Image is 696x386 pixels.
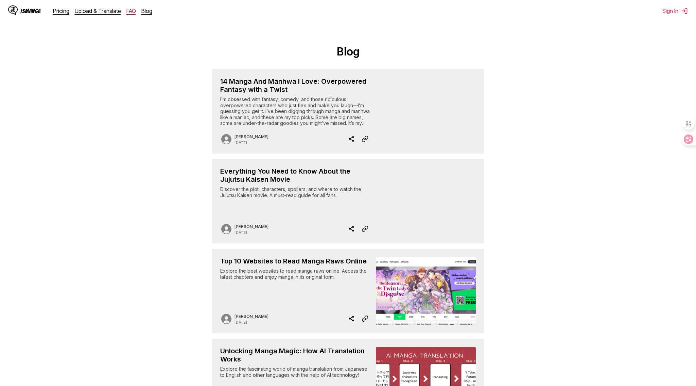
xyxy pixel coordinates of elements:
img: Cover image for Top 10 Websites to Read Manga Raws Online [376,257,476,325]
p: Date published [234,230,268,235]
img: Cover image for 14 Manga And Manhwa I Love: Overpowered Fantasy with a Twist [376,77,476,145]
img: Copy Article Link [362,315,368,323]
a: Blog [141,7,152,14]
div: IsManga [20,8,41,14]
div: I’m obsessed with fantasy, comedy, and those ridiculous overpowered characters who just flex and ... [220,96,370,126]
img: Author avatar [220,223,232,235]
h1: Blog [5,45,691,58]
img: Share blog [348,225,355,233]
h2: 14 Manga And Manhwa I Love: Overpowered Fantasy with a Twist [220,77,370,94]
p: Author [234,134,268,139]
p: Date published [234,320,268,324]
img: Copy Article Link [362,135,368,143]
p: Author [234,224,268,229]
img: IsManga Logo [8,5,18,15]
a: Everything You Need to Know About the Jujutsu Kaisen Movie [212,159,484,243]
h2: Top 10 Websites to Read Manga Raws Online [220,257,370,265]
img: Author avatar [220,133,232,145]
a: 14 Manga And Manhwa I Love: Overpowered Fantasy with a Twist [212,69,484,154]
div: Explore the best websites to read manga raws online. Access the latest chapters and enjoy manga i... [220,268,370,298]
img: Share blog [348,315,355,323]
a: Upload & Translate [75,7,121,14]
div: Discover the plot, characters, spoilers, and where to watch the Jujutsu Kaisen movie. A must-read... [220,186,370,216]
img: Author avatar [220,313,232,325]
a: FAQ [126,7,136,14]
a: Top 10 Websites to Read Manga Raws Online [212,249,484,333]
button: Sign In [662,7,688,14]
a: Pricing [53,7,69,14]
h2: Everything You Need to Know About the Jujutsu Kaisen Movie [220,167,370,183]
h2: Unlocking Manga Magic: How AI Translation Works [220,347,370,363]
p: Date published [234,141,268,145]
img: Share blog [348,135,355,143]
img: Copy Article Link [362,225,368,233]
a: IsManga LogoIsManga [8,5,53,16]
img: Sign out [681,7,688,14]
p: Author [234,314,268,319]
img: Cover image for Everything You Need to Know About the Jujutsu Kaisen Movie [376,167,476,235]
